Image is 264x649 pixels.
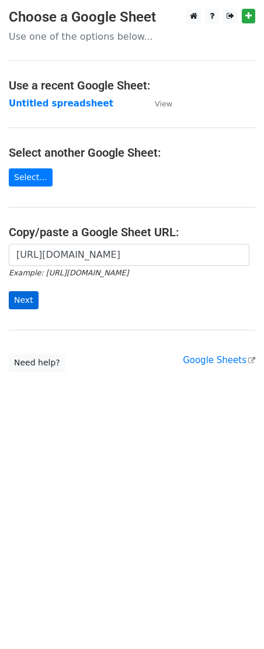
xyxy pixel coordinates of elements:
[9,168,53,187] a: Select...
[183,355,255,365] a: Google Sheets
[9,291,39,309] input: Next
[9,225,255,239] h4: Copy/paste a Google Sheet URL:
[143,98,172,109] a: View
[9,9,255,26] h3: Choose a Google Sheet
[9,98,113,109] a: Untitled spreadsheet
[155,99,172,108] small: View
[9,244,249,266] input: Paste your Google Sheet URL here
[9,30,255,43] p: Use one of the options below...
[206,593,264,649] iframe: Chat Widget
[9,78,255,92] h4: Use a recent Google Sheet:
[9,268,128,277] small: Example: [URL][DOMAIN_NAME]
[9,354,65,372] a: Need help?
[9,146,255,160] h4: Select another Google Sheet:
